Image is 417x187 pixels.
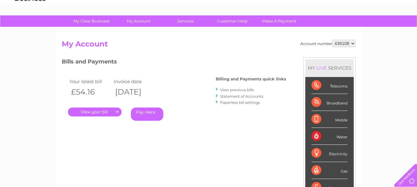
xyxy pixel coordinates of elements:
[131,108,163,121] a: Pay Here
[311,162,348,179] div: Gas
[341,26,360,31] a: Telecoms
[63,3,355,30] div: Clear Business is a trading name of Verastar Limited (registered in [GEOGRAPHIC_DATA] No. 3667643...
[324,26,337,31] a: Energy
[15,16,46,35] img: logo.png
[68,77,112,86] td: Your latest bill
[311,145,348,162] div: Electricity
[68,108,122,116] a: .
[311,77,348,94] div: Telecoms
[112,77,156,86] td: Invoice date
[305,59,354,77] div: MY SERVICES
[62,40,356,51] h2: My Account
[311,128,348,145] div: Water
[112,86,156,98] th: [DATE]
[216,77,286,81] h4: Billing and Payments quick links
[311,111,348,128] div: Mobile
[207,15,258,27] a: Customer Help
[160,15,211,27] a: Services
[68,86,112,98] th: £54.16
[300,40,356,47] div: Account number
[113,15,164,27] a: My Account
[220,87,254,92] a: View previous bills
[66,15,117,27] a: My Clear Business
[363,26,372,31] a: Blog
[376,26,391,31] a: Contact
[220,100,260,105] a: Paperless bill settings
[254,15,305,27] a: Make A Payment
[311,94,348,111] div: Broadband
[397,26,411,31] a: Log out
[301,3,343,11] a: 0333 014 3131
[62,57,286,68] h3: Bills and Payments
[315,65,328,71] div: LIVE
[308,26,320,31] a: Water
[220,94,263,99] a: Statement of Accounts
